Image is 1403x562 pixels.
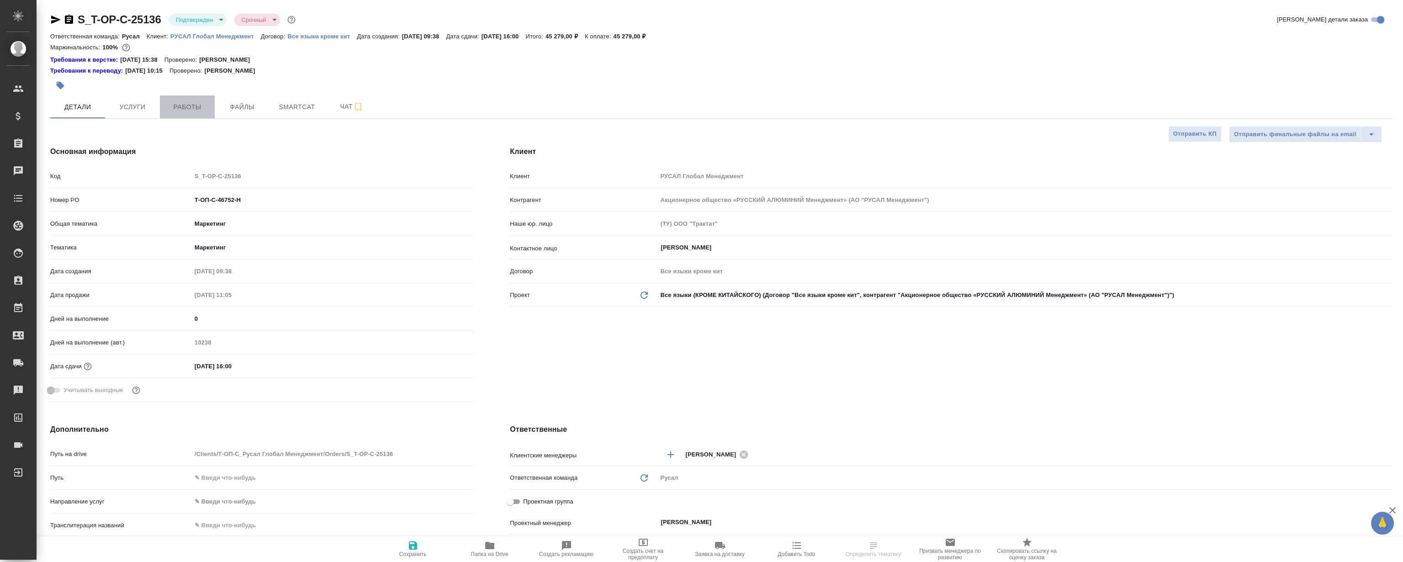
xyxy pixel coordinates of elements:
[50,44,102,51] p: Маржинальность:
[357,33,402,40] p: Дата создания:
[122,33,147,40] p: Русал
[402,33,446,40] p: [DATE] 09:38
[50,314,191,323] p: Дней на выполнение
[50,424,473,435] h4: Дополнительно
[1371,512,1394,535] button: 🙏
[50,521,191,530] p: Транслитерация названий
[191,288,271,302] input: Пустое поле
[375,536,451,562] button: Сохранить
[130,384,142,396] button: Выбери, если сб и вс нужно считать рабочими днями для выполнения заказа.
[685,450,741,459] span: [PERSON_NAME]
[195,497,463,506] div: ✎ Введи что-нибудь
[191,494,474,509] div: ✎ Введи что-нибудь
[523,497,573,506] span: Проектная группа
[353,101,364,112] svg: Подписаться
[120,42,132,53] button: 0.00 RUB;
[50,450,191,459] p: Путь на drive
[191,216,474,232] div: Маркетинг
[657,217,1393,230] input: Пустое поле
[510,473,577,482] p: Ответственная команда
[330,101,374,112] span: Чат
[191,336,474,349] input: Пустое поле
[525,33,545,40] p: Итого:
[695,551,744,557] span: Заявка на доставку
[912,536,989,562] button: Призвать менеджера по развитию
[660,444,682,466] button: Добавить менеджера
[614,33,653,40] p: 45 279,00 ₽
[778,551,815,557] span: Добавить Todo
[56,101,100,113] span: Детали
[758,536,835,562] button: Добавить Todo
[164,55,200,64] p: Проверено:
[605,536,682,562] button: Создать счет на предоплату
[50,291,191,300] p: Дата продажи
[482,33,526,40] p: [DATE] 16:00
[286,14,297,26] button: Доп статусы указывают на важность/срочность заказа
[191,240,474,255] div: Маркетинг
[287,33,357,40] p: Все языки кроме кит
[528,536,605,562] button: Создать рекламацию
[510,291,530,300] p: Проект
[1388,247,1390,249] button: Open
[50,219,191,228] p: Общая тематика
[50,14,61,25] button: Скопировать ссылку для ЯМессенджера
[191,471,474,484] input: ✎ Введи что-нибудь
[1229,126,1382,143] div: split button
[510,244,657,253] p: Контактное лицо
[173,16,216,24] button: Подтвержден
[685,449,751,460] div: [PERSON_NAME]
[169,14,227,26] div: Подтвержден
[147,33,170,40] p: Клиент:
[510,196,657,205] p: Контрагент
[917,548,983,561] span: Призвать менеджера по развитию
[78,13,161,26] a: S_T-OP-C-25136
[50,66,125,75] a: Требования к переводу:
[50,338,191,347] p: Дней на выполнение (авт.)
[545,33,585,40] p: 45 279,00 ₽
[50,146,473,157] h4: Основная информация
[446,33,481,40] p: Дата сдачи:
[165,101,209,113] span: Работы
[50,473,191,482] p: Путь
[510,267,657,276] p: Договор
[102,44,120,51] p: 100%
[50,55,120,64] div: Нажми, чтобы открыть папку с инструкцией
[50,196,191,205] p: Номер PO
[50,33,122,40] p: Ответственная команда:
[120,55,164,64] p: [DATE] 15:38
[170,32,261,40] a: РУСАЛ Глобал Менеджмент
[191,265,271,278] input: Пустое поле
[50,172,191,181] p: Код
[64,386,123,395] span: Учитывать выходные
[1388,454,1390,456] button: Open
[510,146,1393,157] h4: Клиент
[50,362,82,371] p: Дата сдачи
[1234,129,1356,140] span: Отправить финальные файлы на email
[1168,126,1222,142] button: Отправить КП
[585,33,614,40] p: К оплате:
[657,265,1393,278] input: Пустое поле
[191,519,474,532] input: ✎ Введи что-нибудь
[111,101,154,113] span: Услуги
[191,193,474,207] input: ✎ Введи что-нибудь
[1375,514,1390,533] span: 🙏
[682,536,758,562] button: Заявка на доставку
[275,101,319,113] span: Smartcat
[50,267,191,276] p: Дата создания
[510,219,657,228] p: Наше юр. лицо
[835,536,912,562] button: Определить тематику
[287,32,357,40] a: Все языки кроме кит
[846,551,901,557] span: Определить тематику
[510,424,1393,435] h4: Ответственные
[191,447,474,461] input: Пустое поле
[64,14,74,25] button: Скопировать ссылку
[657,470,1393,486] div: Русал
[125,66,169,75] p: [DATE] 10:15
[191,360,271,373] input: ✎ Введи что-нибудь
[261,33,288,40] p: Договор:
[1277,15,1368,24] span: [PERSON_NAME] детали заказа
[994,548,1060,561] span: Скопировать ссылку на оценку заказа
[510,519,657,528] p: Проектный менеджер
[220,101,264,113] span: Файлы
[989,536,1065,562] button: Скопировать ссылку на оценку заказа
